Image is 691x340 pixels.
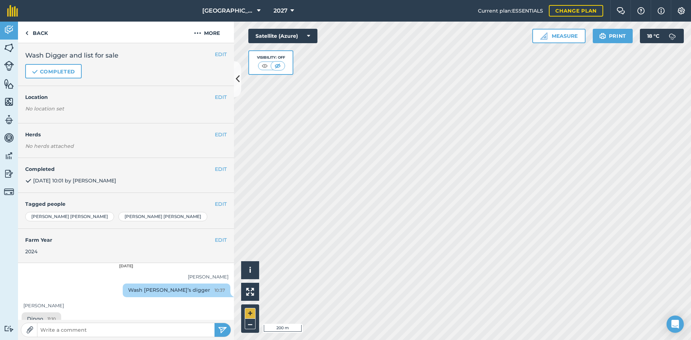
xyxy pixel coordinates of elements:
[7,5,18,17] img: fieldmargin Logo
[25,212,114,221] div: [PERSON_NAME] [PERSON_NAME]
[18,263,234,269] div: [DATE]
[4,132,14,143] img: svg+xml;base64,PD94bWwgdmVyc2lvbj0iMS4wIiBlbmNvZGluZz0idXRmLTgiPz4KPCEtLSBHZW5lcmF0b3I6IEFkb2JlIE...
[25,93,227,101] h4: Location
[23,302,229,309] div: [PERSON_NAME]
[4,78,14,89] img: svg+xml;base64,PHN2ZyB4bWxucz0iaHR0cDovL3d3dy53My5vcmcvMjAwMC9zdmciIHdpZHRoPSI1NiIgaGVpZ2h0PSI2MC...
[4,168,14,179] img: svg+xml;base64,PD94bWwgdmVyc2lvbj0iMS4wIiBlbmNvZGluZz0idXRmLTgiPz4KPCEtLSBHZW5lcmF0b3I6IEFkb2JlIE...
[4,24,14,35] img: svg+xml;base64,PD94bWwgdmVyc2lvbj0iMS4wIiBlbmNvZGluZz0idXRmLTgiPz4KPCEtLSBHZW5lcmF0b3I6IEFkb2JlIE...
[640,29,684,43] button: 18 °C
[246,288,254,296] img: Four arrows, one pointing top left, one top right, one bottom right and the last bottom left
[25,248,227,255] div: 2024
[478,7,543,15] span: Current plan : ESSENTIALS
[18,158,234,193] div: [DATE] 10:01 by [PERSON_NAME]
[48,316,56,323] span: 11:10
[4,61,14,71] img: svg+xml;base64,PD94bWwgdmVyc2lvbj0iMS4wIiBlbmNvZGluZz0idXRmLTgiPz4KPCEtLSBHZW5lcmF0b3I6IEFkb2JlIE...
[194,29,201,37] img: svg+xml;base64,PHN2ZyB4bWxucz0iaHR0cDovL3d3dy53My5vcmcvMjAwMC9zdmciIHdpZHRoPSIyMCIgaGVpZ2h0PSIyNC...
[677,7,686,14] img: A cog icon
[4,114,14,125] img: svg+xml;base64,PD94bWwgdmVyc2lvbj0iMS4wIiBlbmNvZGluZz0idXRmLTgiPz4KPCEtLSBHZW5lcmF0b3I6IEFkb2JlIE...
[218,326,227,334] img: svg+xml;base64,PHN2ZyB4bWxucz0iaHR0cDovL3d3dy53My5vcmcvMjAwMC9zdmciIHdpZHRoPSIyNSIgaGVpZ2h0PSIyNC...
[25,200,227,208] h4: Tagged people
[667,316,684,333] div: Open Intercom Messenger
[245,319,256,329] button: –
[25,50,227,60] h2: Wash Digger and list for sale
[215,165,227,173] button: EDIT
[257,55,285,60] div: Visibility: Off
[18,22,55,43] a: Back
[215,131,227,139] button: EDIT
[4,150,14,161] img: svg+xml;base64,PD94bWwgdmVyc2lvbj0iMS4wIiBlbmNvZGluZz0idXRmLTgiPz4KPCEtLSBHZW5lcmF0b3I6IEFkb2JlIE...
[180,22,234,43] button: More
[215,50,227,58] button: EDIT
[25,29,28,37] img: svg+xml;base64,PHN2ZyB4bWxucz0iaHR0cDovL3d3dy53My5vcmcvMjAwMC9zdmciIHdpZHRoPSI5IiBoZWlnaHQ9IjI0Ii...
[647,29,659,43] span: 18 ° C
[215,93,227,101] button: EDIT
[532,29,586,43] button: Measure
[214,287,225,294] span: 10:37
[25,64,82,78] button: Completed
[4,96,14,107] img: svg+xml;base64,PHN2ZyB4bWxucz0iaHR0cDovL3d3dy53My5vcmcvMjAwMC9zdmciIHdpZHRoPSI1NiIgaGVpZ2h0PSI2MC...
[241,261,259,279] button: i
[25,131,234,139] h4: Herds
[249,266,251,275] span: i
[637,7,645,14] img: A question mark icon
[4,325,14,332] img: svg+xml;base64,PD94bWwgdmVyc2lvbj0iMS4wIiBlbmNvZGluZz0idXRmLTgiPz4KPCEtLSBHZW5lcmF0b3I6IEFkb2JlIE...
[658,6,665,15] img: svg+xml;base64,PHN2ZyB4bWxucz0iaHR0cDovL3d3dy53My5vcmcvMjAwMC9zdmciIHdpZHRoPSIxNyIgaGVpZ2h0PSIxNy...
[540,32,547,40] img: Ruler icon
[4,42,14,53] img: svg+xml;base64,PHN2ZyB4bWxucz0iaHR0cDovL3d3dy53My5vcmcvMjAwMC9zdmciIHdpZHRoPSI1NiIgaGVpZ2h0PSI2MC...
[25,142,234,150] em: No herds attached
[260,62,269,69] img: svg+xml;base64,PHN2ZyB4bWxucz0iaHR0cDovL3d3dy53My5vcmcvMjAwMC9zdmciIHdpZHRoPSI1MCIgaGVpZ2h0PSI0MC...
[37,325,214,335] input: Write a comment
[25,236,227,244] h4: Farm Year
[118,212,207,221] div: [PERSON_NAME] [PERSON_NAME]
[23,273,229,281] div: [PERSON_NAME]
[274,6,288,15] span: 2027
[25,165,227,173] h4: Completed
[26,326,33,334] img: Paperclip icon
[25,177,32,185] img: svg+xml;base64,PHN2ZyB4bWxucz0iaHR0cDovL3d3dy53My5vcmcvMjAwMC9zdmciIHdpZHRoPSIxOCIgaGVpZ2h0PSIyNC...
[248,29,317,43] button: Satellite (Azure)
[202,6,254,15] span: [GEOGRAPHIC_DATA]
[25,105,64,112] em: No location set
[215,200,227,208] button: EDIT
[593,29,633,43] button: Print
[665,29,679,43] img: svg+xml;base64,PD94bWwgdmVyc2lvbj0iMS4wIiBlbmNvZGluZz0idXRmLTgiPz4KPCEtLSBHZW5lcmF0b3I6IEFkb2JlIE...
[123,284,230,297] div: Wash [PERSON_NAME]’s digger
[549,5,603,17] a: Change plan
[215,236,227,244] button: EDIT
[617,7,625,14] img: Two speech bubbles overlapping with the left bubble in the forefront
[22,312,61,326] div: Dingo
[4,187,14,197] img: svg+xml;base64,PD94bWwgdmVyc2lvbj0iMS4wIiBlbmNvZGluZz0idXRmLTgiPz4KPCEtLSBHZW5lcmF0b3I6IEFkb2JlIE...
[273,62,282,69] img: svg+xml;base64,PHN2ZyB4bWxucz0iaHR0cDovL3d3dy53My5vcmcvMjAwMC9zdmciIHdpZHRoPSI1MCIgaGVpZ2h0PSI0MC...
[599,32,606,40] img: svg+xml;base64,PHN2ZyB4bWxucz0iaHR0cDovL3d3dy53My5vcmcvMjAwMC9zdmciIHdpZHRoPSIxOSIgaGVpZ2h0PSIyNC...
[245,308,256,319] button: +
[32,68,38,76] img: svg+xml;base64,PHN2ZyB4bWxucz0iaHR0cDovL3d3dy53My5vcmcvMjAwMC9zdmciIHdpZHRoPSIxOCIgaGVpZ2h0PSIyNC...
